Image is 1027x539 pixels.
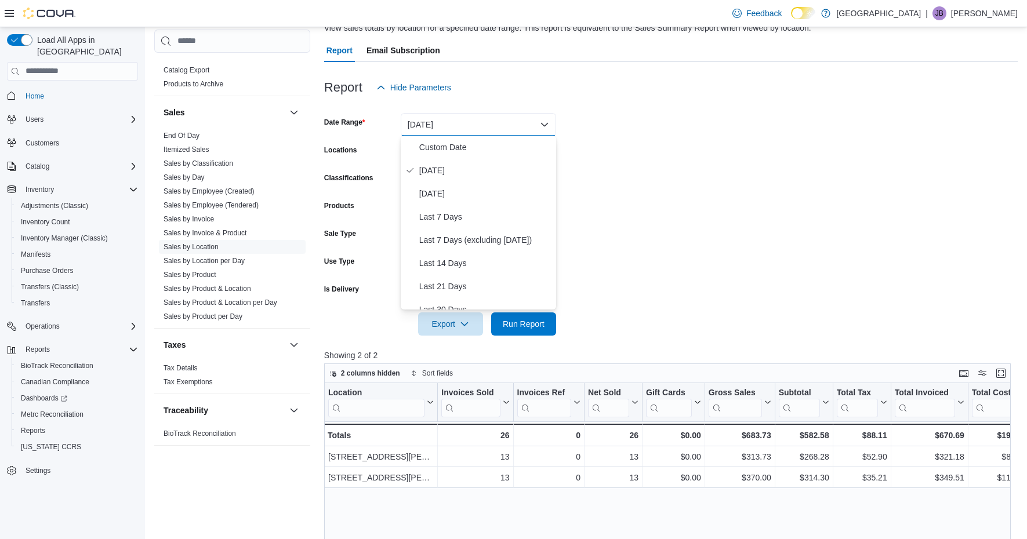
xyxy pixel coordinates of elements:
[21,250,50,259] span: Manifests
[517,450,580,464] div: 0
[164,159,233,167] a: Sales by Classification
[12,374,143,390] button: Canadian Compliance
[12,439,143,455] button: [US_STATE] CCRS
[972,387,1017,398] div: Total Cost
[164,106,285,118] button: Sales
[16,199,93,213] a: Adjustments (Classic)
[26,139,59,148] span: Customers
[994,366,1008,380] button: Enter fullscreen
[12,423,143,439] button: Reports
[419,233,551,247] span: Last 7 Days (excluding [DATE])
[778,471,829,485] div: $314.30
[16,391,138,405] span: Dashboards
[2,111,143,128] button: Users
[709,428,771,442] div: $683.73
[328,387,424,417] div: Location
[12,263,143,279] button: Purchase Orders
[21,183,59,196] button: Inventory
[21,201,88,210] span: Adjustments (Classic)
[972,428,1026,442] div: $199.35
[21,442,81,451] span: [US_STATE] CCRS
[16,215,138,229] span: Inventory Count
[16,280,138,294] span: Transfers (Classic)
[287,337,301,351] button: Taxes
[324,173,373,183] label: Classifications
[21,112,48,126] button: Users
[836,387,877,417] div: Total Tax
[16,247,55,261] a: Manifests
[16,375,94,389] a: Canadian Compliance
[287,403,301,417] button: Traceability
[709,387,762,417] div: Gross Sales
[7,83,138,509] nav: Complex example
[972,387,1017,417] div: Total Cost
[164,338,186,350] h3: Taxes
[21,266,74,275] span: Purchase Orders
[16,440,138,454] span: Washington CCRS
[324,229,356,238] label: Sale Type
[419,279,551,293] span: Last 21 Days
[21,343,55,356] button: Reports
[894,387,964,417] button: Total Invoiced
[16,440,86,454] a: [US_STATE] CCRS
[935,6,943,20] span: JB
[21,136,138,150] span: Customers
[441,471,509,485] div: 13
[26,322,60,331] span: Operations
[390,82,451,93] span: Hide Parameters
[16,280,84,294] a: Transfers (Classic)
[26,466,50,475] span: Settings
[12,214,143,230] button: Inventory Count
[517,387,580,417] button: Invoices Ref
[16,247,138,261] span: Manifests
[26,185,54,194] span: Inventory
[324,145,357,155] label: Locations
[588,387,638,417] button: Net Sold
[646,387,692,398] div: Gift Cards
[164,298,277,306] a: Sales by Product & Location per Day
[2,158,143,174] button: Catalog
[12,230,143,246] button: Inventory Manager (Classic)
[419,140,551,154] span: Custom Date
[419,163,551,177] span: [DATE]
[164,106,185,118] h3: Sales
[836,387,877,398] div: Total Tax
[778,387,819,398] div: Subtotal
[894,387,955,398] div: Total Invoiced
[894,471,964,485] div: $349.51
[441,428,509,442] div: 26
[2,462,143,479] button: Settings
[328,471,434,485] div: [STREET_ADDRESS][PERSON_NAME]
[926,6,928,20] p: |
[2,181,143,198] button: Inventory
[517,387,571,398] div: Invoices Ref
[503,318,545,330] span: Run Report
[21,89,49,103] a: Home
[164,214,214,223] a: Sales by Invoice
[791,7,815,19] input: Dark Mode
[21,217,70,227] span: Inventory Count
[164,187,255,195] a: Sales by Employee (Created)
[32,34,138,57] span: Load All Apps in [GEOGRAPHIC_DATA]
[836,387,887,417] button: Total Tax
[16,264,138,278] span: Purchase Orders
[164,228,246,236] a: Sales by Invoice & Product
[154,128,310,327] div: Sales
[401,113,556,136] button: [DATE]
[328,450,434,464] div: [STREET_ADDRESS][PERSON_NAME]
[517,471,580,485] div: 0
[21,282,79,292] span: Transfers (Classic)
[164,79,223,88] a: Products to Archive
[21,319,138,333] span: Operations
[324,349,1018,361] p: Showing 2 of 2
[324,201,354,210] label: Products
[164,429,236,437] a: BioTrack Reconciliation
[16,424,50,438] a: Reports
[23,8,75,19] img: Cova
[164,201,259,209] a: Sales by Employee (Tendered)
[16,231,138,245] span: Inventory Manager (Classic)
[894,387,955,417] div: Total Invoiced
[646,428,701,442] div: $0.00
[324,81,362,94] h3: Report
